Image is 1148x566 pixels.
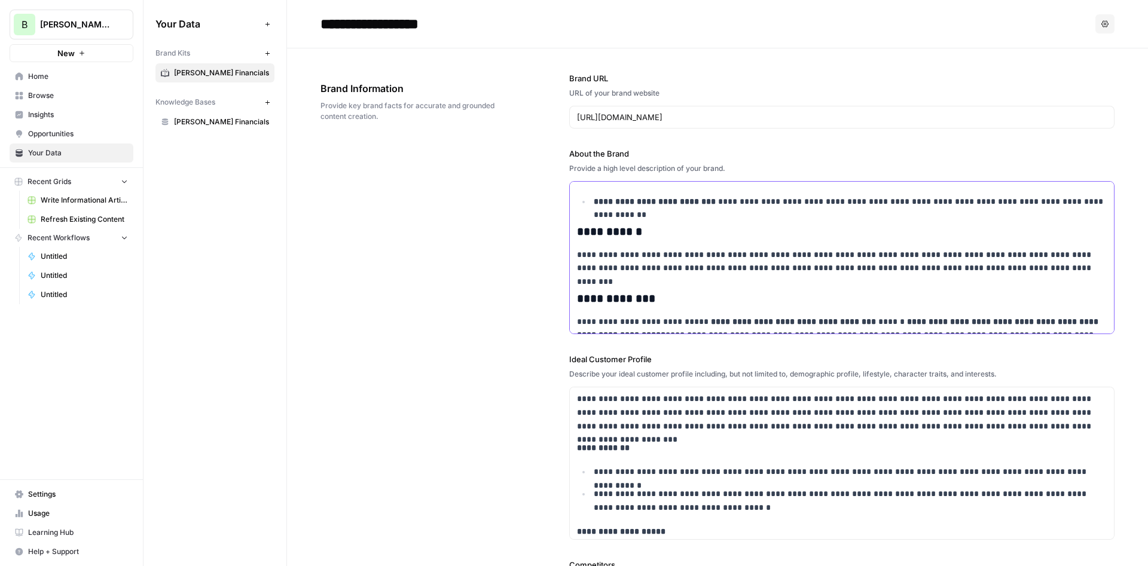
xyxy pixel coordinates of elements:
span: Opportunities [28,129,128,139]
span: Write Informational Article (1) [41,195,128,206]
a: Refresh Existing Content [22,210,133,229]
a: Untitled [22,247,133,266]
a: Usage [10,504,133,523]
span: Untitled [41,270,128,281]
span: Brand Information [320,81,502,96]
label: Ideal Customer Profile [569,353,1115,365]
button: Recent Grids [10,173,133,191]
span: Brand Kits [155,48,190,59]
a: Untitled [22,285,133,304]
div: Provide a high level description of your brand. [569,163,1115,174]
button: New [10,44,133,62]
span: Recent Workflows [28,232,90,243]
span: Provide key brand facts for accurate and grounded content creation. [320,100,502,122]
span: Untitled [41,251,128,262]
a: Untitled [22,266,133,285]
span: [PERSON_NAME] Financials [174,117,269,127]
button: Recent Workflows [10,229,133,247]
span: Usage [28,508,128,519]
span: Help + Support [28,546,128,557]
a: [PERSON_NAME] Financials [155,112,274,131]
span: Home [28,71,128,82]
a: Write Informational Article (1) [22,191,133,210]
span: Refresh Existing Content [41,214,128,225]
span: Learning Hub [28,527,128,538]
a: Learning Hub [10,523,133,542]
a: Insights [10,105,133,124]
span: Knowledge Bases [155,97,215,108]
a: Home [10,67,133,86]
a: Opportunities [10,124,133,143]
a: Browse [10,86,133,105]
span: Insights [28,109,128,120]
a: Settings [10,485,133,504]
button: Workspace: Bennett Financials [10,10,133,39]
input: www.sundaysoccer.com [577,111,1107,123]
a: [PERSON_NAME] Financials [155,63,274,82]
span: [PERSON_NAME] Financials [40,19,112,30]
span: Your Data [155,17,260,31]
div: Describe your ideal customer profile including, but not limited to, demographic profile, lifestyl... [569,369,1115,380]
span: New [57,47,75,59]
span: Your Data [28,148,128,158]
label: Brand URL [569,72,1115,84]
span: Settings [28,489,128,500]
span: [PERSON_NAME] Financials [174,68,269,78]
a: Your Data [10,143,133,163]
span: Recent Grids [28,176,71,187]
span: B [22,17,28,32]
label: About the Brand [569,148,1115,160]
button: Help + Support [10,542,133,561]
div: URL of your brand website [569,88,1115,99]
span: Browse [28,90,128,101]
span: Untitled [41,289,128,300]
